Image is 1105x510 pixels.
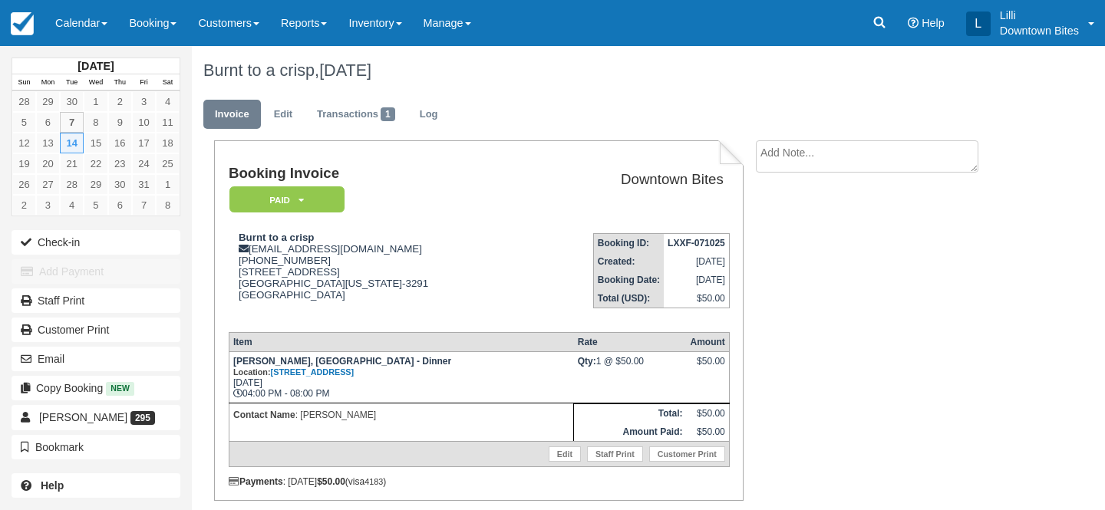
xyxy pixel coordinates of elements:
[84,174,107,195] a: 29
[12,230,180,255] button: Check-in
[84,153,107,174] a: 22
[60,112,84,133] a: 7
[908,18,919,28] i: Help
[686,423,729,442] td: $50.00
[239,232,315,243] strong: Burnt to a crisp
[229,186,345,213] em: Paid
[966,12,991,36] div: L
[12,153,36,174] a: 19
[12,74,36,91] th: Sun
[12,347,180,371] button: Email
[233,407,569,423] p: : [PERSON_NAME]
[132,91,156,112] a: 3
[574,403,687,423] th: Total:
[84,133,107,153] a: 15
[60,153,84,174] a: 21
[36,153,60,174] a: 20
[108,74,132,91] th: Thu
[664,289,729,308] td: $50.00
[39,411,127,423] span: [PERSON_NAME]
[12,473,180,498] a: Help
[12,91,36,112] a: 28
[108,195,132,216] a: 6
[132,74,156,91] th: Fri
[78,60,114,72] strong: [DATE]
[156,195,180,216] a: 8
[262,100,304,130] a: Edit
[533,172,724,188] h2: Downtown Bites
[108,112,132,133] a: 9
[574,351,687,403] td: 1 @ $50.00
[36,74,60,91] th: Mon
[12,133,36,153] a: 12
[60,91,84,112] a: 30
[36,133,60,153] a: 13
[12,376,180,400] button: Copy Booking New
[132,153,156,174] a: 24
[156,112,180,133] a: 11
[271,367,355,377] a: [STREET_ADDRESS]
[60,133,84,153] a: 14
[12,435,180,459] button: Bookmark
[203,100,261,130] a: Invoice
[36,91,60,112] a: 29
[108,133,132,153] a: 16
[649,446,725,462] a: Customer Print
[593,271,664,289] th: Booking Date:
[130,411,155,425] span: 295
[12,112,36,133] a: 5
[12,259,180,284] button: Add Payment
[12,195,36,216] a: 2
[156,91,180,112] a: 4
[12,405,180,429] a: [PERSON_NAME] 295
[578,356,596,367] strong: Qty
[12,174,36,195] a: 26
[156,74,180,91] th: Sat
[690,356,724,379] div: $50.00
[664,252,729,271] td: [DATE]
[1000,23,1079,38] p: Downtown Bites
[229,232,526,320] div: [EMAIL_ADDRESS][DOMAIN_NAME] [PHONE_NUMBER] [STREET_ADDRESS] [GEOGRAPHIC_DATA][US_STATE]-3291 [GE...
[587,446,643,462] a: Staff Print
[381,107,395,121] span: 1
[664,271,729,289] td: [DATE]
[156,133,180,153] a: 18
[60,174,84,195] a: 28
[668,238,725,248] strong: LXXF-071025
[686,403,729,423] td: $50.00
[229,166,526,182] h1: Booking Invoice
[84,112,107,133] a: 8
[229,476,730,487] div: : [DATE] (visa )
[549,446,581,462] a: Edit
[11,12,34,35] img: checkfront-main-nav-mini-logo.png
[233,410,295,420] strong: Contact Name
[108,153,132,174] a: 23
[922,17,945,29] span: Help
[108,174,132,195] a: 30
[36,174,60,195] a: 27
[41,479,64,492] b: Help
[156,153,180,174] a: 25
[229,332,573,351] th: Item
[108,91,132,112] a: 2
[574,332,687,351] th: Rate
[229,476,283,487] strong: Payments
[593,234,664,253] th: Booking ID:
[305,100,407,130] a: Transactions1
[36,195,60,216] a: 3
[203,61,1009,80] h1: Burnt to a crisp,
[686,332,729,351] th: Amount
[408,100,450,130] a: Log
[364,477,383,486] small: 4183
[229,351,573,403] td: [DATE] 04:00 PM - 08:00 PM
[1000,8,1079,23] p: Lilli
[36,112,60,133] a: 6
[233,367,354,377] small: Location:
[60,195,84,216] a: 4
[84,74,107,91] th: Wed
[132,195,156,216] a: 7
[317,476,345,487] strong: $50.00
[156,174,180,195] a: 1
[132,112,156,133] a: 10
[106,382,134,395] span: New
